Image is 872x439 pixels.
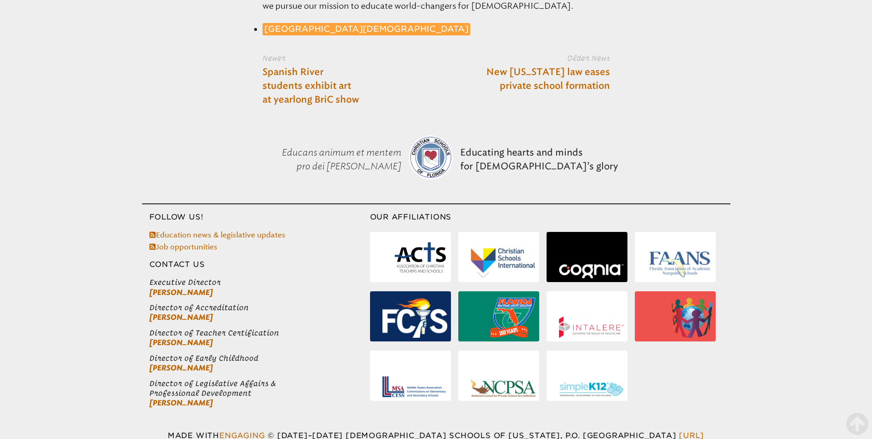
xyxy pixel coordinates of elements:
img: National Council for Private School Accreditation [471,379,536,397]
a: [PERSON_NAME] [149,338,213,347]
a: Spanish River students exhibit art at yearlong BriC show [262,65,395,107]
a: [PERSON_NAME] [149,364,213,372]
a: [PERSON_NAME] [149,399,213,407]
a: [PERSON_NAME] [149,288,213,297]
span: Director of Teacher Certification [149,328,370,338]
a: [PERSON_NAME] [149,313,213,322]
span: Executive Director [149,277,370,287]
label: Older News [477,52,610,64]
span: Director of Early Childhood [149,353,370,363]
img: Cognia [559,264,624,278]
span: Director of Accreditation [149,303,370,312]
label: Newer [262,52,395,64]
span: Director of Legislative Affairs & Professional Development [149,379,370,399]
img: csf-logo-web-colors.png [409,135,453,179]
img: Florida Association of Academic Nonpublic Schools [647,250,712,278]
p: Educans animum et mentem pro dei [PERSON_NAME] [251,122,405,196]
img: Florida High School Athletic Association [490,298,536,338]
a: New [US_STATE] law eases private school formation [477,65,610,93]
img: International Alliance for School Accreditation [672,298,712,338]
img: Association of Christian Teachers & Schools [393,238,447,278]
img: SimpleK12 [559,381,624,397]
img: Christian Schools International [471,248,536,278]
h3: Contact Us [142,259,370,270]
img: Middle States Association of Colleges and Schools Commissions on Elementary and Secondary Schools [382,376,447,397]
a: [GEOGRAPHIC_DATA][DEMOGRAPHIC_DATA] [262,23,470,35]
h3: Follow Us! [142,212,370,223]
a: Job opportunities [149,243,217,251]
a: Education news & legislative updates [149,231,285,239]
img: Florida Council of Independent Schools [382,298,447,338]
h3: Our Affiliations [370,212,730,223]
img: Intalere [559,317,624,338]
p: Educating hearts and minds for [DEMOGRAPHIC_DATA]’s glory [456,122,622,196]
